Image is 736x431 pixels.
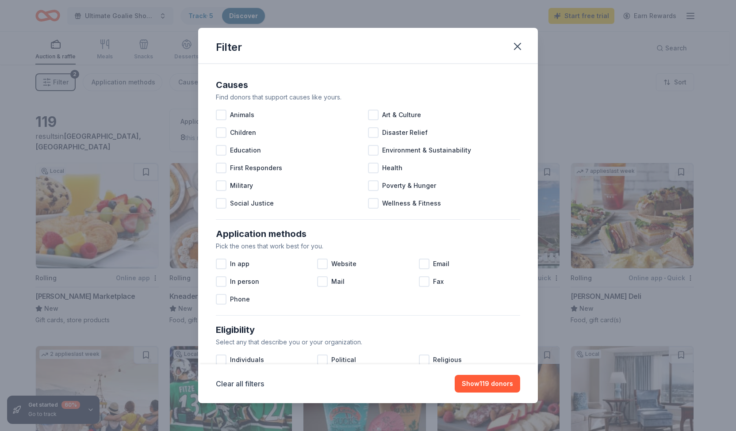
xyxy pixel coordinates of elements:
[230,259,249,269] span: In app
[382,180,436,191] span: Poverty & Hunger
[433,276,444,287] span: Fax
[230,355,264,365] span: Individuals
[382,110,421,120] span: Art & Culture
[382,198,441,209] span: Wellness & Fitness
[216,241,520,252] div: Pick the ones that work best for you.
[230,163,282,173] span: First Responders
[216,40,242,54] div: Filter
[216,378,264,389] button: Clear all filters
[216,323,520,337] div: Eligibility
[230,145,261,156] span: Education
[216,92,520,103] div: Find donors that support causes like yours.
[230,180,253,191] span: Military
[230,110,254,120] span: Animals
[216,227,520,241] div: Application methods
[382,163,402,173] span: Health
[216,337,520,347] div: Select any that describe you or your organization.
[216,78,520,92] div: Causes
[230,294,250,305] span: Phone
[455,375,520,393] button: Show119 donors
[433,355,462,365] span: Religious
[433,259,449,269] span: Email
[230,127,256,138] span: Children
[230,198,274,209] span: Social Justice
[331,259,356,269] span: Website
[230,276,259,287] span: In person
[331,355,356,365] span: Political
[331,276,345,287] span: Mail
[382,145,471,156] span: Environment & Sustainability
[382,127,428,138] span: Disaster Relief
